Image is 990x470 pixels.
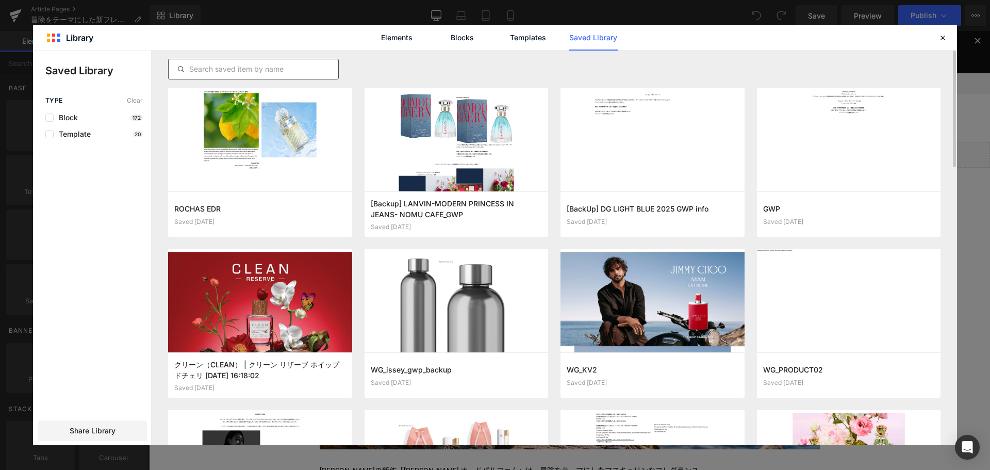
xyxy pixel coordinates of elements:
[195,47,232,58] span: お問い合わせ
[371,223,542,231] div: Saved [DATE]
[739,74,751,85] img: Icon_Cart.svg
[639,47,683,58] a: ログイン
[174,218,346,225] div: Saved [DATE]
[567,379,738,386] div: Saved [DATE]
[10,10,831,21] p: [全製品対象] ご購入で選べるサンプル2点プレゼント！
[171,434,671,445] p: [PERSON_NAME]の新作「[PERSON_NAME] オードパルファム」は、冒険をテーマにしたマスキュリンなフレグランス。
[567,218,738,225] div: Saved [DATE]
[503,25,552,51] a: Templates
[474,71,539,89] a: カテゴリーから探す
[54,130,91,138] span: Template
[114,98,243,105] span: ラトリエ デ パルファム 公式オンラインストア
[438,25,487,51] a: Blocks
[112,47,168,58] span: ショッピングガイド
[174,203,346,214] h3: ROCHAS EDR
[763,364,935,375] h3: WG_PRODUCT02
[183,50,189,55] img: Icon_Email.svg
[371,198,542,219] h3: [Backup] LANVIN-MODERN PRINCESS IN JEANS- NOMU CAFE_GWP
[718,73,729,85] img: Icon_Search.svg
[45,63,151,78] p: Saved Library
[763,379,935,386] div: Saved [DATE]
[10,21,831,32] p: LINE公式アカウントの友だち追加は
[567,203,738,214] h3: [BackUp] DG LIGHT BLUE 2025 GWP info
[174,359,346,380] h3: クリーン（CLEAN） | クリーン リザーブ ホイップドチェリ [DATE] 16:18:02
[567,364,738,375] h3: WG_KV2
[569,25,618,51] a: Saved Library
[455,23,486,30] a: こちらから
[763,203,935,214] h3: GWP
[91,98,109,105] a: ホーム
[433,71,462,89] a: 最新情報
[70,426,115,436] span: Share Library
[377,71,421,89] a: ギフトガイド
[646,47,652,58] img: Icon_User.svg
[371,364,542,375] h3: WG_issey_gwp_backup
[91,96,243,107] nav: breadcrumbs
[174,384,346,392] div: Saved [DATE]
[955,435,980,460] div: Open Intercom Messenger
[186,71,243,89] a: ブランドから探す
[111,98,113,105] span: ›
[133,131,143,137] p: 20
[97,48,106,57] img: Icon_ShoppingGuide.svg
[176,47,232,58] a: お問い合わせ
[54,114,78,122] span: Block
[91,47,168,58] a: ショッピングガイド
[372,25,421,51] a: Elements
[371,379,542,386] div: Saved [DATE]
[630,69,733,90] input: 検索
[169,63,338,75] input: Search saved item by name
[552,71,602,89] a: ショップリスト
[256,71,331,89] a: 限定品/キット・コフレ
[130,115,143,121] p: 172
[343,71,365,89] a: 新製品
[45,97,63,104] span: Type
[763,218,935,225] div: Saved [DATE]
[127,97,143,104] span: Clear
[701,50,707,56] img: Icon_Heart_Empty.svg
[91,73,173,86] img: ラトリエ デ パルファム 公式オンラインストア
[658,47,683,58] span: ログイン
[714,47,745,58] span: お気に入り
[171,137,671,418] img: KEY VISUAL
